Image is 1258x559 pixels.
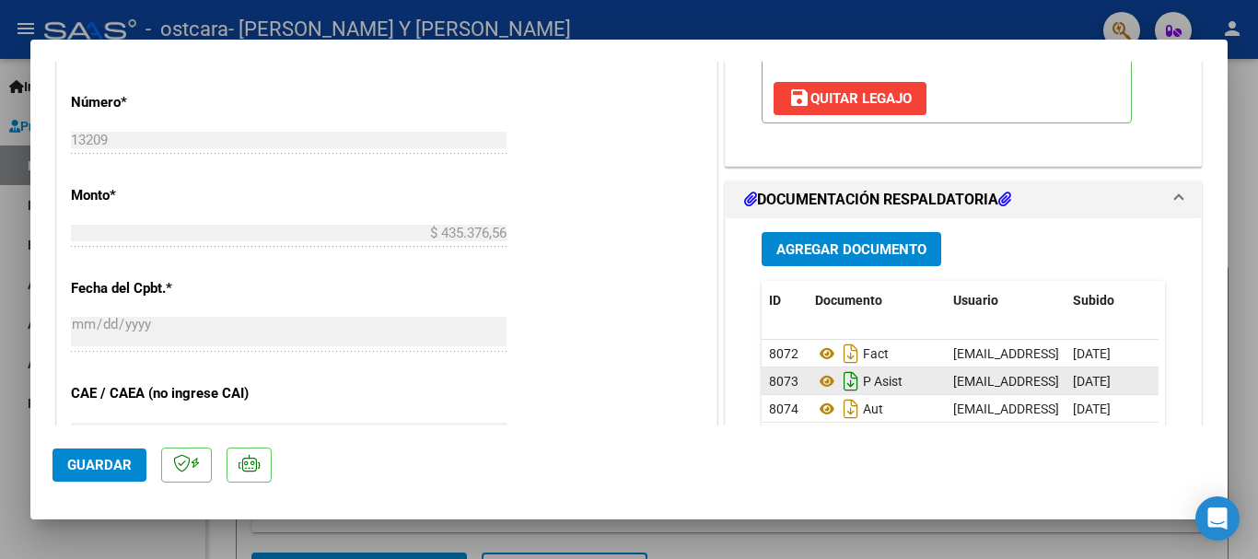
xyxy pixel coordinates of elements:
p: CAE / CAEA (no ingrese CAI) [71,383,261,404]
span: Agregar Documento [776,241,926,258]
p: Monto [71,185,261,206]
span: P Asist [815,374,903,389]
div: Open Intercom Messenger [1195,496,1240,541]
i: Descargar documento [839,367,863,396]
button: Quitar Legajo [774,82,926,115]
datatable-header-cell: Subido [1066,281,1158,320]
span: [DATE] [1073,374,1111,389]
datatable-header-cell: ID [762,281,808,320]
datatable-header-cell: Usuario [946,281,1066,320]
span: 8074 [769,402,798,416]
span: Subido [1073,293,1114,308]
span: Quitar Legajo [788,90,912,107]
i: Descargar documento [839,394,863,424]
p: Número [71,92,261,113]
span: Documento [815,293,882,308]
span: Fact [815,346,889,361]
span: ID [769,293,781,308]
datatable-header-cell: Documento [808,281,946,320]
h1: DOCUMENTACIÓN RESPALDATORIA [744,189,1011,211]
button: Agregar Documento [762,232,941,266]
span: [DATE] [1073,402,1111,416]
i: Descargar documento [839,339,863,368]
mat-icon: save [788,87,810,109]
span: Usuario [953,293,998,308]
span: [DATE] [1073,346,1111,361]
datatable-header-cell: Acción [1158,281,1250,320]
mat-expansion-panel-header: DOCUMENTACIÓN RESPALDATORIA [726,181,1201,218]
p: Fecha del Cpbt. [71,278,261,299]
button: Guardar [52,448,146,482]
span: Guardar [67,457,132,473]
span: Aut [815,402,883,416]
span: 8072 [769,346,798,361]
span: 8073 [769,374,798,389]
